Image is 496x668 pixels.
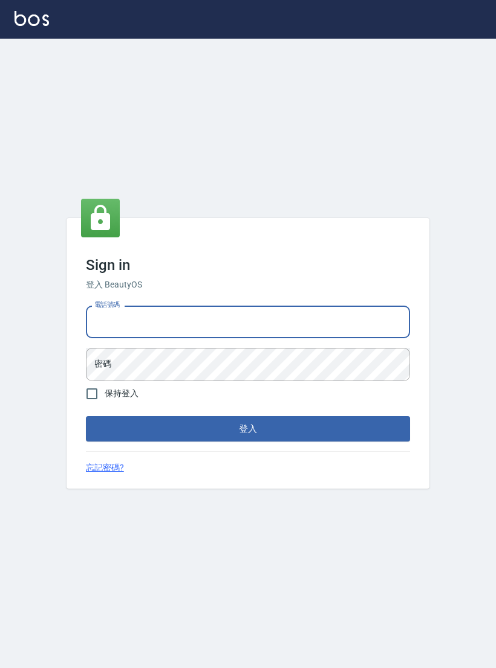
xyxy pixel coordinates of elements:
h3: Sign in [86,257,410,274]
h6: 登入 BeautyOS [86,278,410,291]
a: 忘記密碼? [86,461,124,474]
img: Logo [15,11,49,26]
label: 電話號碼 [94,300,120,309]
span: 保持登入 [105,387,139,400]
button: 登入 [86,416,410,442]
